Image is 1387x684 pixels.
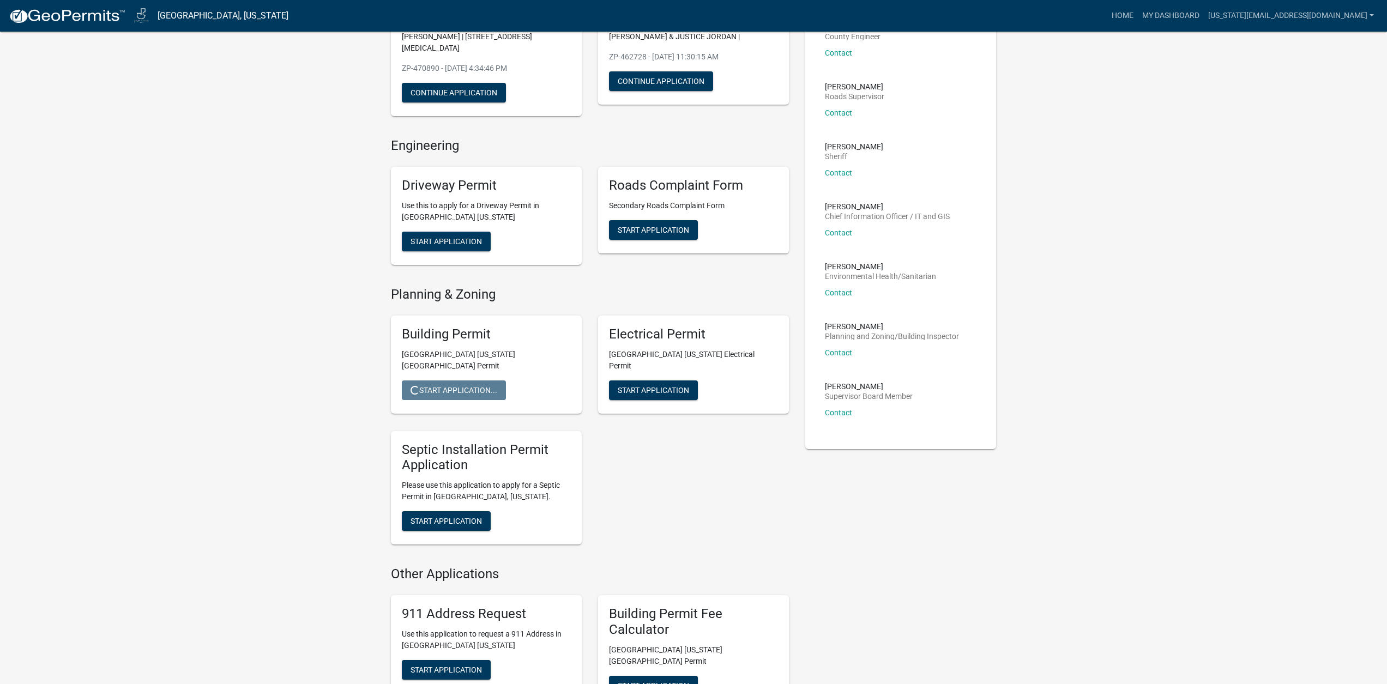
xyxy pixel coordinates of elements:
h4: Other Applications [391,566,789,582]
h5: Building Permit [402,326,571,342]
img: Jasper County, Iowa [134,8,149,23]
button: Continue Application [402,83,506,102]
a: [GEOGRAPHIC_DATA], [US_STATE] [158,7,288,25]
p: [PERSON_NAME] [825,83,884,90]
span: Start Application [411,517,482,525]
h4: Engineering [391,138,789,154]
p: County Engineer [825,33,883,40]
p: [PERSON_NAME] [825,383,913,390]
a: [US_STATE][EMAIL_ADDRESS][DOMAIN_NAME] [1204,5,1378,26]
p: Chief Information Officer / IT and GIS [825,213,950,220]
h5: Septic Installation Permit Application [402,442,571,474]
span: Start Application [618,385,689,394]
p: ZP-470890 - [DATE] 4:34:46 PM [402,63,571,74]
p: [GEOGRAPHIC_DATA] [US_STATE] Electrical Permit [609,349,778,372]
a: Contact [825,288,852,297]
a: Contact [825,168,852,177]
p: Please use this application to apply for a Septic Permit in [GEOGRAPHIC_DATA], [US_STATE]. [402,480,571,503]
h5: Building Permit Fee Calculator [609,606,778,638]
a: Contact [825,408,852,417]
p: ZP-462728 - [DATE] 11:30:15 AM [609,51,778,63]
p: [GEOGRAPHIC_DATA] [US_STATE][GEOGRAPHIC_DATA] Permit [402,349,571,372]
a: Contact [825,49,852,57]
button: Start Application [609,220,698,240]
p: [PERSON_NAME] [825,263,936,270]
p: [PERSON_NAME] [825,143,883,150]
p: Roads Supervisor [825,93,884,100]
button: Start Application [402,511,491,531]
p: Planning and Zoning/Building Inspector [825,332,959,340]
h5: Electrical Permit [609,326,778,342]
p: [GEOGRAPHIC_DATA] [US_STATE][GEOGRAPHIC_DATA] Permit [609,644,778,667]
p: [PERSON_NAME] [825,323,959,330]
h5: Roads Complaint Form [609,178,778,193]
button: Start Application [402,232,491,251]
p: [PERSON_NAME] [825,203,950,210]
a: Home [1107,5,1138,26]
p: Use this to apply for a Driveway Permit in [GEOGRAPHIC_DATA] [US_STATE] [402,200,571,223]
h4: Planning & Zoning [391,287,789,302]
span: Start Application... [411,385,497,394]
h5: Driveway Permit [402,178,571,193]
p: Supervisor Board Member [825,392,913,400]
span: Start Application [411,237,482,246]
h5: 911 Address Request [402,606,571,622]
a: Contact [825,348,852,357]
p: Environmental Health/Sanitarian [825,273,936,280]
a: Contact [825,228,852,237]
p: Secondary Roads Complaint Form [609,200,778,211]
p: "04072760080 | [PERSON_NAME] & [PERSON_NAME] | [STREET_ADDRESS][MEDICAL_DATA] [402,20,571,54]
button: Start Application... [402,380,506,400]
a: Contact [825,108,852,117]
button: Start Application [402,660,491,680]
p: Sheriff [825,153,883,160]
span: Start Application [411,665,482,674]
button: Start Application [609,380,698,400]
button: Continue Application [609,71,713,91]
span: Start Application [618,226,689,234]
a: My Dashboard [1138,5,1204,26]
p: Use this application to request a 911 Address in [GEOGRAPHIC_DATA] [US_STATE] [402,628,571,651]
